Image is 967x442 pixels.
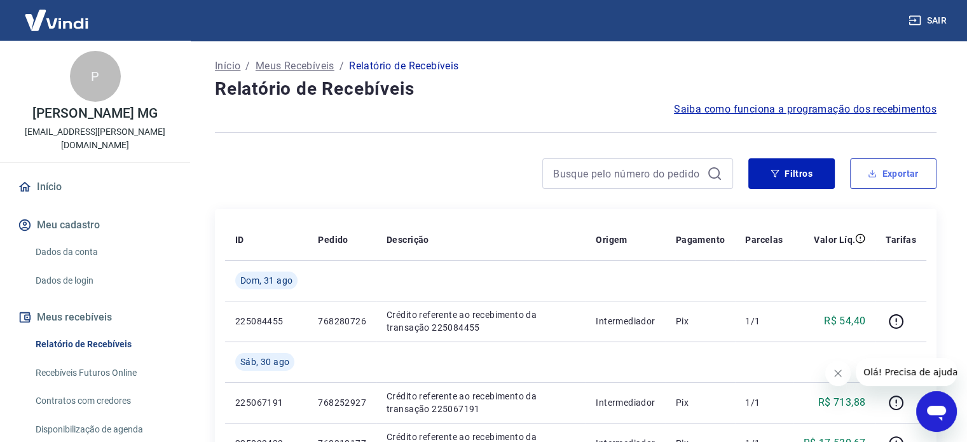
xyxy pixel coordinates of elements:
[15,303,175,331] button: Meus recebíveis
[215,76,936,102] h4: Relatório de Recebíveis
[318,233,348,246] p: Pedido
[15,211,175,239] button: Meu cadastro
[674,102,936,117] a: Saiba como funciona a programação dos recebimentos
[215,59,240,74] a: Início
[318,315,366,328] p: 768280726
[318,396,366,409] p: 768252927
[818,395,866,410] p: R$ 713,88
[553,164,702,183] input: Busque pelo número do pedido
[240,356,289,368] span: Sáb, 30 ago
[240,274,292,287] span: Dom, 31 ago
[235,315,298,328] p: 225084455
[31,268,175,294] a: Dados de login
[15,1,98,39] img: Vindi
[235,233,244,246] p: ID
[676,396,725,409] p: Pix
[745,233,783,246] p: Parcelas
[856,358,957,386] iframe: Mensagem da empresa
[349,59,458,74] p: Relatório de Recebíveis
[10,125,180,152] p: [EMAIL_ADDRESS][PERSON_NAME][DOMAIN_NAME]
[850,158,936,189] button: Exportar
[596,396,655,409] p: Intermediador
[906,9,952,32] button: Sair
[8,9,107,19] span: Olá! Precisa de ajuda?
[596,233,627,246] p: Origem
[814,233,855,246] p: Valor Líq.
[15,173,175,201] a: Início
[32,107,158,120] p: [PERSON_NAME] MG
[31,331,175,357] a: Relatório de Recebíveis
[745,396,783,409] p: 1/1
[31,388,175,414] a: Contratos com credores
[235,396,298,409] p: 225067191
[256,59,334,74] a: Meus Recebíveis
[339,59,344,74] p: /
[676,315,725,328] p: Pix
[387,233,429,246] p: Descrição
[70,51,121,102] div: P
[387,308,575,334] p: Crédito referente ao recebimento da transação 225084455
[31,239,175,265] a: Dados da conta
[245,59,250,74] p: /
[916,391,957,432] iframe: Botão para abrir a janela de mensagens
[745,315,783,328] p: 1/1
[824,314,865,329] p: R$ 54,40
[387,390,575,415] p: Crédito referente ao recebimento da transação 225067191
[676,233,725,246] p: Pagamento
[886,233,916,246] p: Tarifas
[596,315,655,328] p: Intermediador
[825,361,851,386] iframe: Fechar mensagem
[748,158,835,189] button: Filtros
[31,360,175,386] a: Recebíveis Futuros Online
